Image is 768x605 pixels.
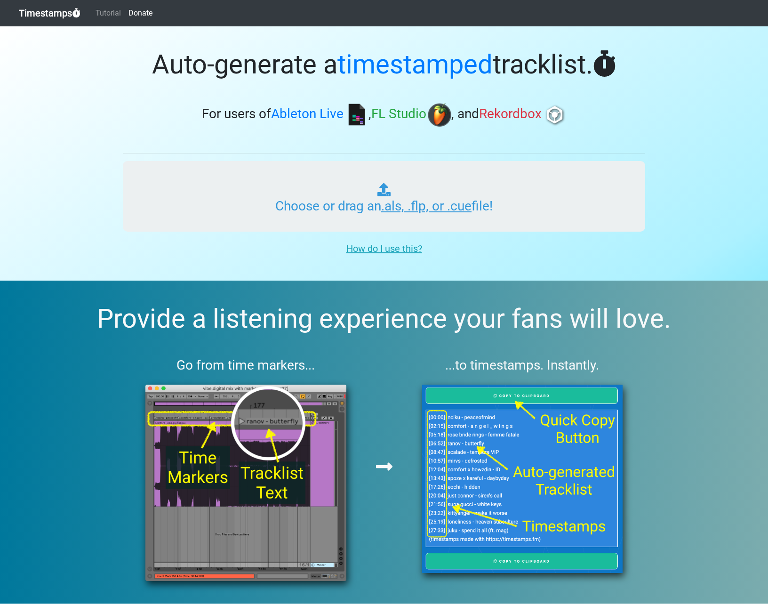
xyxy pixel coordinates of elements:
span: timestamped [337,49,493,80]
img: fl.png [428,103,451,127]
img: tsfm%20results.png [400,385,646,573]
h2: Provide a listening experience your fans will love. [23,303,745,335]
a: Timestamps [19,4,80,23]
u: How do I use this? [346,243,422,254]
h1: Auto-generate a tracklist. [123,49,645,81]
span: Rekordbox [479,106,542,122]
a: Donate [125,4,156,23]
span: FL Studio [371,106,426,122]
h3: Go from time markers... [123,357,369,373]
img: ableton.png [345,103,368,127]
img: ableton%20screenshot%20bounce.png [123,385,369,581]
span: Ableton Live [271,106,344,122]
h3: ...to timestamps. Instantly. [400,357,646,373]
img: rb.png [543,103,567,127]
h3: For users of , , and [123,103,645,127]
a: Tutorial [92,4,125,23]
